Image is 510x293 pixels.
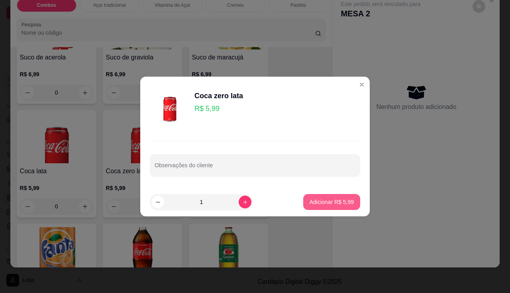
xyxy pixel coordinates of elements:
[310,198,354,206] p: Adicionar R$ 5,99
[150,83,190,123] img: product-image
[194,103,243,114] p: R$ 5,99
[303,194,360,210] button: Adicionar R$ 5,99
[155,164,355,172] input: Observações do cliente
[355,78,368,91] button: Close
[151,196,164,208] button: decrease-product-quantity
[239,196,251,208] button: increase-product-quantity
[194,90,243,101] div: Coca zero lata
